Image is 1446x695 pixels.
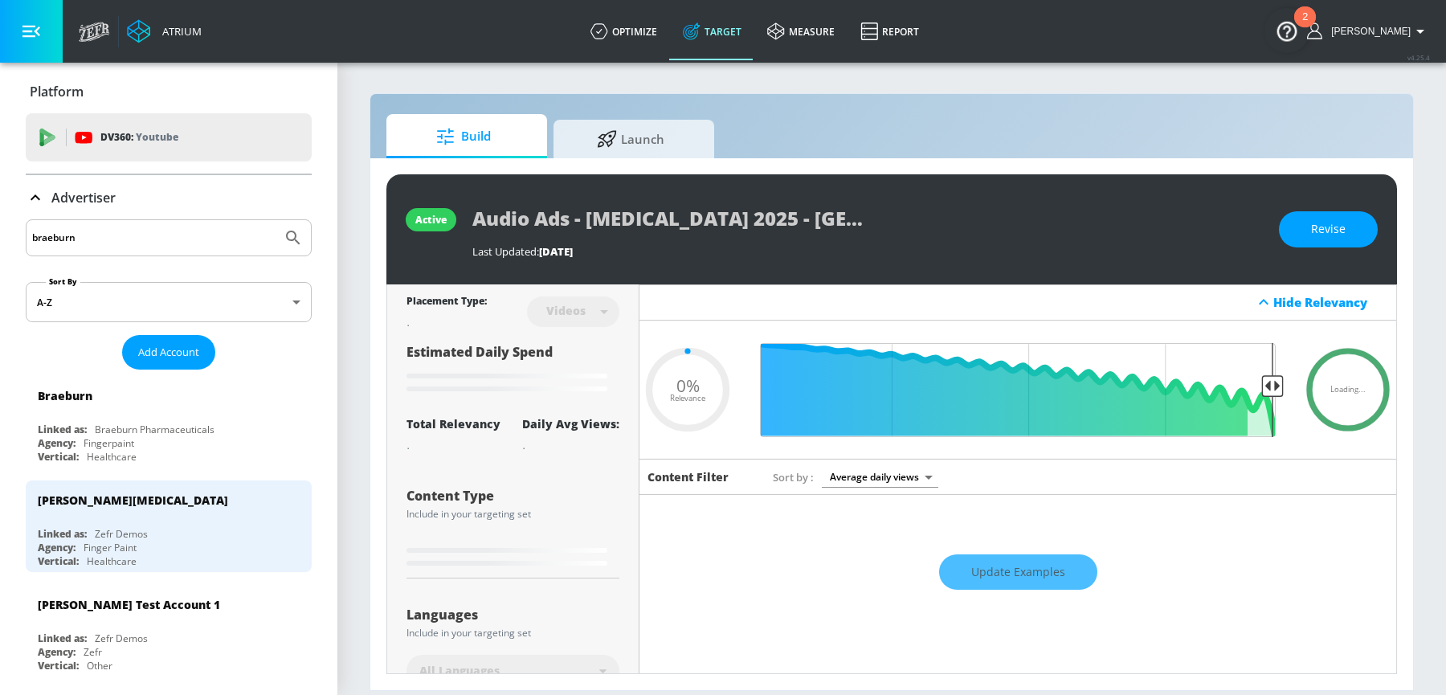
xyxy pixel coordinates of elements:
[415,213,447,227] div: active
[38,388,92,403] div: Braeburn
[38,632,87,645] div: Linked as:
[100,129,178,146] p: DV360:
[670,394,705,402] span: Relevance
[406,294,487,311] div: Placement Type:
[136,129,178,145] p: Youtube
[647,469,729,484] h6: Content Filter
[38,645,76,659] div: Agency:
[522,416,619,431] div: Daily Avg Views:
[406,509,619,519] div: Include in your targeting set
[570,120,692,158] span: Launch
[38,554,79,568] div: Vertical:
[406,628,619,638] div: Include in your targeting set
[26,585,312,677] div: [PERSON_NAME] Test Account 1Linked as:Zefr DemosAgency:ZefrVertical:Other
[26,480,312,572] div: [PERSON_NAME][MEDICAL_DATA]Linked as:Zefr DemosAgency:Finger PaintVertical:Healthcare
[26,113,312,161] div: DV360: Youtube
[38,541,76,554] div: Agency:
[472,244,1263,259] div: Last Updated:
[95,632,148,645] div: Zefr Demos
[1330,386,1366,394] span: Loading...
[406,489,619,502] div: Content Type
[1307,22,1430,41] button: [PERSON_NAME]
[822,466,938,488] div: Average daily views
[26,376,312,468] div: BraeburnLinked as:Braeburn PharmaceuticalsAgency:FingerpaintVertical:Healthcare
[1325,26,1411,37] span: login as: sharon.kwong@zefr.com
[122,335,215,370] button: Add Account
[26,175,312,220] div: Advertiser
[1407,53,1430,62] span: v 4.25.4
[38,423,87,436] div: Linked as:
[84,436,134,450] div: Fingerpaint
[676,378,700,395] span: 0%
[539,244,573,259] span: [DATE]
[87,659,112,673] div: Other
[38,527,87,541] div: Linked as:
[87,450,137,464] div: Healthcare
[32,227,276,248] input: Search by name
[402,117,525,156] span: Build
[87,554,137,568] div: Healthcare
[406,343,619,397] div: Estimated Daily Spend
[639,284,1396,321] div: Hide Relevancy
[30,83,84,100] p: Platform
[419,663,500,679] span: All Languages
[670,2,754,60] a: Target
[38,450,79,464] div: Vertical:
[406,608,619,621] div: Languages
[1311,219,1346,239] span: Revise
[138,343,199,362] span: Add Account
[26,69,312,114] div: Platform
[84,645,102,659] div: Zefr
[406,655,619,687] div: All Languages
[848,2,932,60] a: Report
[26,282,312,322] div: A-Z
[95,423,214,436] div: Braeburn Pharmaceuticals
[51,189,116,206] p: Advertiser
[1264,8,1309,53] button: Open Resource Center, 2 new notifications
[84,541,137,554] div: Finger Paint
[38,493,228,508] div: [PERSON_NAME][MEDICAL_DATA]
[38,436,76,450] div: Agency:
[38,659,79,673] div: Vertical:
[95,527,148,541] div: Zefr Demos
[1302,17,1308,38] div: 2
[38,597,220,612] div: [PERSON_NAME] Test Account 1
[1279,211,1378,247] button: Revise
[127,19,202,43] a: Atrium
[406,343,553,361] span: Estimated Daily Spend
[754,2,848,60] a: measure
[578,2,670,60] a: optimize
[276,220,311,256] button: Submit Search
[156,24,202,39] div: Atrium
[1273,294,1387,310] div: Hide Relevancy
[406,416,500,431] div: Total Relevancy
[538,304,594,317] div: Videos
[752,343,1284,437] input: Final Threshold
[46,276,80,287] label: Sort By
[773,470,814,484] span: Sort by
